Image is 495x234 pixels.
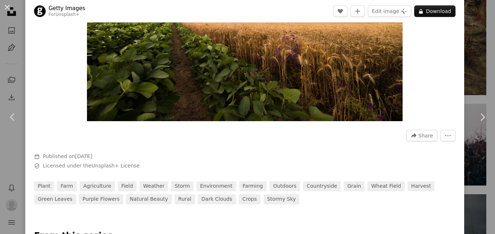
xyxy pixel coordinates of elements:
[43,153,92,159] span: Published on
[140,181,168,191] a: weather
[344,181,365,191] a: grain
[80,181,115,191] a: agriculture
[368,5,411,17] button: Edit image
[175,194,195,204] a: rural
[55,12,79,17] a: Unsplash+
[333,5,348,17] button: Like
[470,82,495,152] a: Next
[92,163,140,169] a: Unsplash+ License
[239,181,267,191] a: farming
[43,162,140,170] span: Licensed under the
[49,5,85,12] a: Getty Images
[303,181,341,191] a: countryside
[350,5,365,17] button: Add to Collection
[440,130,456,141] button: More Actions
[198,194,236,204] a: dark clouds
[34,181,54,191] a: plant
[57,181,77,191] a: farm
[126,194,172,204] a: natural beauty
[419,130,433,141] span: Share
[34,194,76,204] a: green leaves
[118,181,137,191] a: field
[406,130,437,141] button: Share this image
[408,181,435,191] a: harvest
[34,5,46,17] img: Go to Getty Images's profile
[171,181,194,191] a: storm
[414,5,456,17] button: Download
[196,181,236,191] a: environment
[79,194,123,204] a: purple flowers
[239,194,261,204] a: crops
[263,194,300,204] a: stormy sky
[270,181,300,191] a: outdoors
[49,12,85,18] div: For
[367,181,404,191] a: wheat field
[75,153,92,159] time: August 30, 2022 at 11:02:35 PM EDT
